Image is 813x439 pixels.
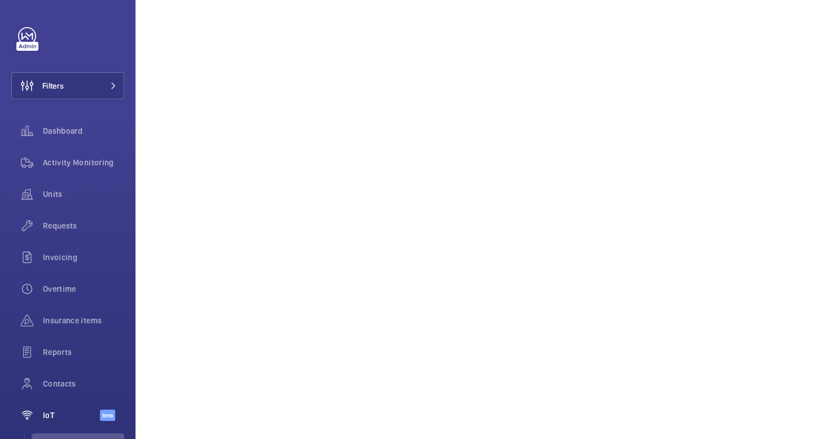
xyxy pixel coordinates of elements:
[43,283,124,295] span: Overtime
[43,315,124,326] span: Insurance items
[42,80,64,91] span: Filters
[43,378,124,389] span: Contacts
[100,410,115,421] span: Beta
[43,346,124,358] span: Reports
[43,410,100,421] span: IoT
[43,157,124,168] span: Activity Monitoring
[11,72,124,99] button: Filters
[43,220,124,231] span: Requests
[43,252,124,263] span: Invoicing
[43,188,124,200] span: Units
[43,125,124,137] span: Dashboard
